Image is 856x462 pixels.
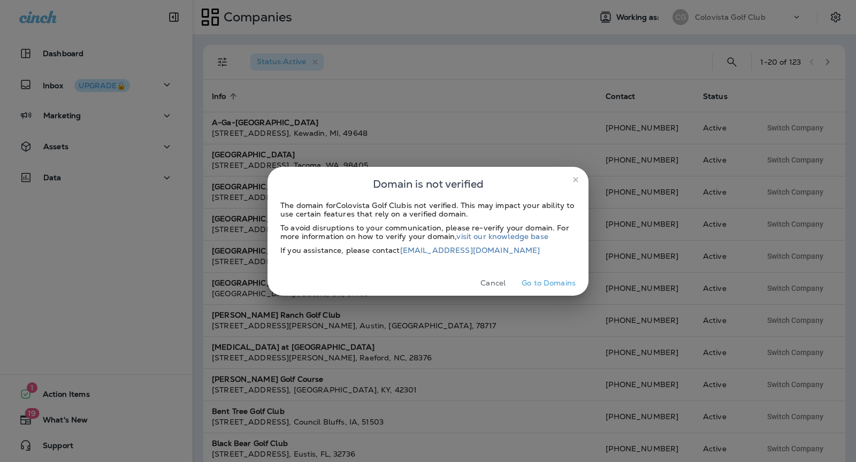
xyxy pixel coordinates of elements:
button: close [567,171,584,188]
div: To avoid disruptions to your communication, please re-verify your domain. For more information on... [280,224,576,241]
a: visit our knowledge base [456,232,548,241]
button: Cancel [473,275,513,291]
button: Go to Domains [517,275,580,291]
div: If you assistance, please contact [280,246,576,255]
span: Domain is not verified [373,175,484,192]
a: [EMAIL_ADDRESS][DOMAIN_NAME] [400,245,540,255]
div: The domain for Colovista Golf Club is not verified. This may impact your ability to use certain f... [280,201,576,218]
